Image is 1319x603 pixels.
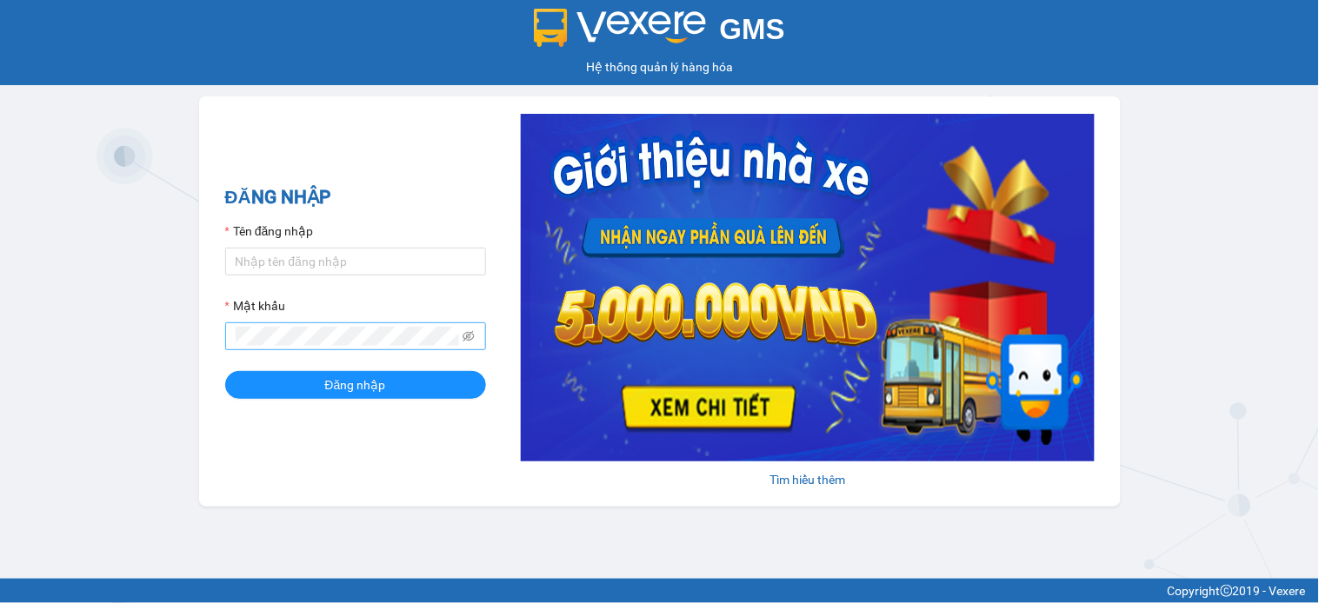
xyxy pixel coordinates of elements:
input: Mật khẩu [236,327,460,346]
label: Tên đăng nhập [225,222,314,241]
img: banner-0 [521,114,1095,461]
span: eye-invisible [463,330,475,342]
span: copyright [1221,585,1233,597]
input: Tên đăng nhập [225,248,486,275]
img: logo 2 [534,9,706,47]
label: Mật khẩu [225,296,285,315]
span: GMS [720,13,785,45]
div: Tìm hiểu thêm [521,470,1095,489]
span: Đăng nhập [325,375,386,394]
a: GMS [534,26,785,40]
button: Đăng nhập [225,371,486,399]
div: Copyright 2019 - Vexere [13,581,1306,600]
div: Hệ thống quản lý hàng hóa [4,57,1315,76]
h2: ĐĂNG NHẬP [225,183,486,212]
